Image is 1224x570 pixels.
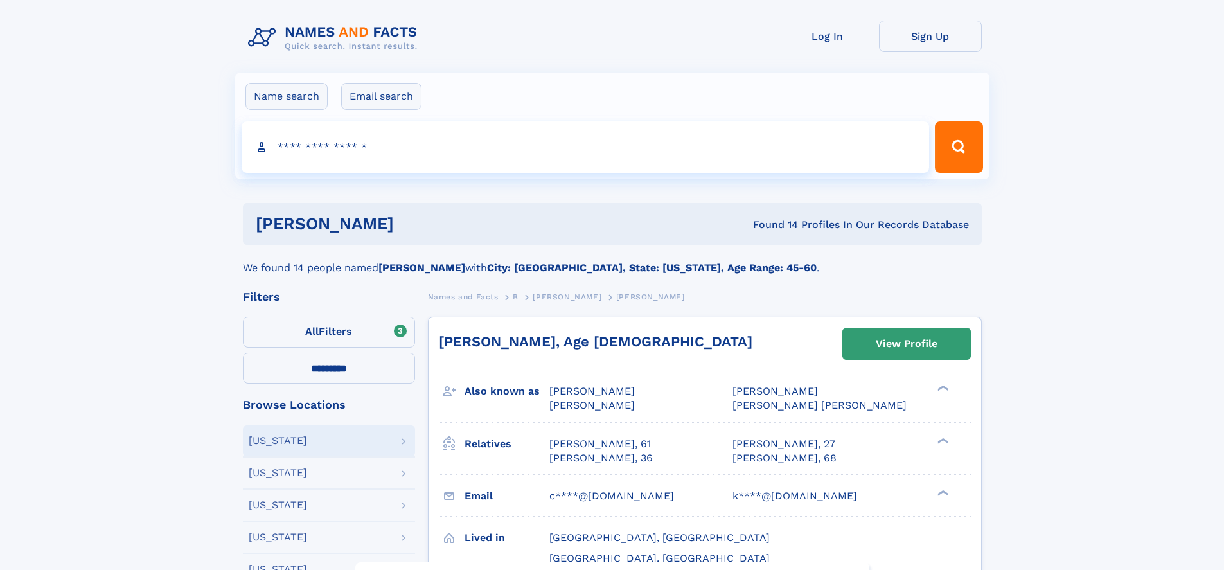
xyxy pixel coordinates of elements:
[549,385,635,397] span: [PERSON_NAME]
[513,289,519,305] a: B
[549,552,770,564] span: [GEOGRAPHIC_DATA], [GEOGRAPHIC_DATA]
[549,437,651,451] a: [PERSON_NAME], 61
[732,385,818,397] span: [PERSON_NAME]
[879,21,982,52] a: Sign Up
[843,328,970,359] a: View Profile
[243,245,982,276] div: We found 14 people named with .
[876,329,937,359] div: View Profile
[465,527,549,549] h3: Lived in
[249,468,307,478] div: [US_STATE]
[549,399,635,411] span: [PERSON_NAME]
[573,218,969,232] div: Found 14 Profiles In Our Records Database
[549,531,770,544] span: [GEOGRAPHIC_DATA], [GEOGRAPHIC_DATA]
[533,292,601,301] span: [PERSON_NAME]
[249,532,307,542] div: [US_STATE]
[934,384,950,393] div: ❯
[732,437,835,451] a: [PERSON_NAME], 27
[934,488,950,497] div: ❯
[935,121,982,173] button: Search Button
[305,325,319,337] span: All
[549,451,653,465] a: [PERSON_NAME], 36
[245,83,328,110] label: Name search
[934,436,950,445] div: ❯
[732,399,907,411] span: [PERSON_NAME] [PERSON_NAME]
[256,216,574,232] h1: [PERSON_NAME]
[242,121,930,173] input: search input
[249,500,307,510] div: [US_STATE]
[249,436,307,446] div: [US_STATE]
[428,289,499,305] a: Names and Facts
[243,21,428,55] img: Logo Names and Facts
[776,21,879,52] a: Log In
[243,399,415,411] div: Browse Locations
[243,291,415,303] div: Filters
[487,262,817,274] b: City: [GEOGRAPHIC_DATA], State: [US_STATE], Age Range: 45-60
[533,289,601,305] a: [PERSON_NAME]
[341,83,421,110] label: Email search
[465,433,549,455] h3: Relatives
[732,451,837,465] a: [PERSON_NAME], 68
[513,292,519,301] span: B
[378,262,465,274] b: [PERSON_NAME]
[243,317,415,348] label: Filters
[465,380,549,402] h3: Also known as
[616,292,685,301] span: [PERSON_NAME]
[465,485,549,507] h3: Email
[439,334,752,350] a: [PERSON_NAME], Age [DEMOGRAPHIC_DATA]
